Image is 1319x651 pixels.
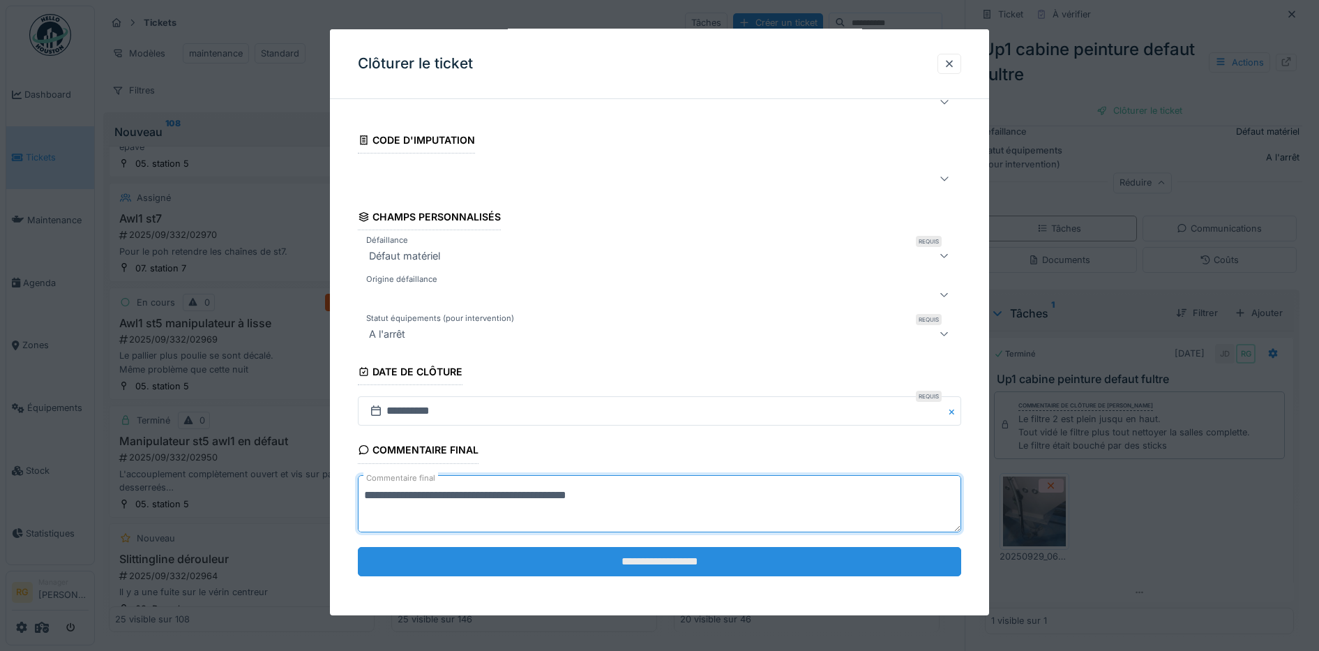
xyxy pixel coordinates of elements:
[916,236,942,247] div: Requis
[363,325,411,342] div: A l'arrêt
[946,396,961,426] button: Close
[363,470,438,487] label: Commentaire final
[363,247,446,264] div: Défaut matériel
[358,361,463,385] div: Date de clôture
[358,130,476,154] div: Code d'imputation
[916,314,942,325] div: Requis
[363,274,440,285] label: Origine défaillance
[916,391,942,402] div: Requis
[358,207,502,230] div: Champs personnalisés
[358,55,473,73] h3: Clôturer le ticket
[363,313,517,324] label: Statut équipements (pour intervention)
[363,234,411,246] label: Défaillance
[358,440,479,463] div: Commentaire final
